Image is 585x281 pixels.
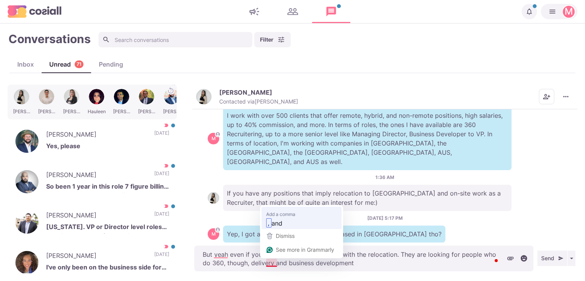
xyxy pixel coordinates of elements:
img: John Madrigal [15,211,38,234]
input: Search conversations [98,32,252,47]
svg: avatar [216,132,220,136]
div: Inbox [10,60,42,69]
h1: Conversations [8,32,91,46]
button: Martin [541,4,577,19]
p: I've only been on the business side for like 5 months, I was doing more on the client relationshi... [46,263,169,274]
p: [US_STATE]. VP or Director level roles working remotely. $200k+ in comp. [46,222,169,234]
p: [PERSON_NAME] [46,211,147,222]
p: [DATE] [154,130,169,141]
div: Martin [565,7,573,16]
p: I work with over 500 clients that offer remote, hybrid, and non-remote positions, high salaries, ... [223,107,512,170]
button: More menu [558,89,573,104]
p: 71 [77,61,82,68]
p: [PERSON_NAME] [46,251,147,263]
p: [DATE] [154,251,169,263]
button: Add add contacts [539,89,554,104]
button: Attach files [505,253,516,264]
p: Yep, I got a lot. Are you currently not based in [GEOGRAPHIC_DATA] tho? [223,226,445,243]
button: Sophia Aksenova[PERSON_NAME]Contacted via[PERSON_NAME] [196,89,298,105]
div: Pending [91,60,131,69]
svg: avatar [216,227,220,232]
img: logo [8,5,62,17]
img: Shrey Sharma [15,170,38,193]
img: Sophia Aksenova [208,192,219,204]
img: Cori Flowers [15,251,38,274]
p: 1:36 AM [375,174,394,181]
p: [PERSON_NAME] [46,170,147,182]
p: [DATE] 5:17 PM [367,215,403,222]
button: Notifications [522,4,537,19]
p: [PERSON_NAME] [219,89,272,96]
p: Yes, please [46,141,169,153]
textarea: To enrich screen reader interactions, please activate Accessibility in Grammarly extension settings [194,246,533,271]
p: [DATE] [154,211,169,222]
div: Martin [212,136,216,141]
div: Unread [42,60,91,69]
p: Contacted via [PERSON_NAME] [219,98,298,105]
img: Sophia Aksenova [196,89,212,104]
p: So been 1 year in this role 7 figure billing revenue Do let me know if any leadership roles comes... [46,182,169,193]
div: Martin [212,232,216,236]
button: Select emoji [518,253,530,264]
button: Send [537,251,567,266]
button: Filter [254,32,291,47]
img: Victor Levin [15,130,38,153]
p: If you have any positions that imply relocation to [GEOGRAPHIC_DATA] and on-site work as a Recrui... [223,185,512,211]
p: [PERSON_NAME] [46,130,147,141]
p: [DATE] [154,170,169,182]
